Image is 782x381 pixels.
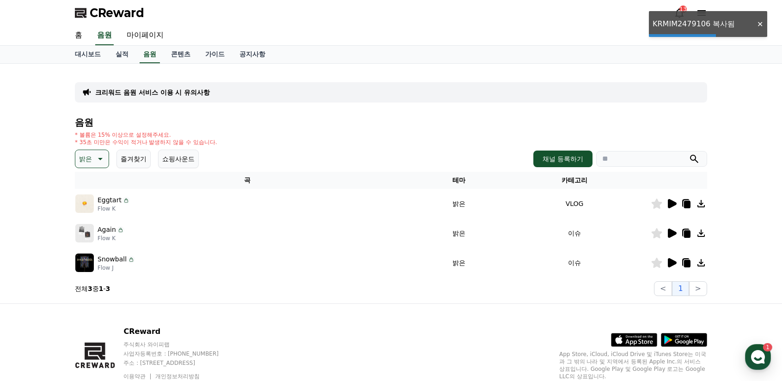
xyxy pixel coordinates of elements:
th: 카테고리 [498,172,651,189]
button: 즐겨찾기 [116,150,151,168]
button: 밝은 [75,150,109,168]
span: 설정 [143,307,154,314]
div: 13 [679,6,687,13]
a: 콘텐츠 [164,46,198,63]
p: Eggtart [98,195,122,205]
a: 이용약관 [123,373,153,380]
a: 음원 [95,26,114,45]
p: CReward [123,326,236,337]
a: 크리워드 음원 서비스 이용 시 유의사항 [95,88,210,97]
th: 곡 [75,172,419,189]
td: 밝은 [419,248,498,278]
strong: 3 [88,285,92,292]
td: 밝은 [419,218,498,248]
a: 설정 [119,293,177,316]
a: 13 [674,7,685,18]
p: * 35초 미만은 수익이 적거나 발생하지 않을 수 있습니다. [75,139,217,146]
span: 홈 [29,307,35,314]
button: 채널 등록하기 [533,151,593,167]
span: CReward [90,6,144,20]
a: 가이드 [198,46,232,63]
a: 실적 [108,46,136,63]
td: 이슈 [498,218,651,248]
th: 테마 [419,172,498,189]
img: music [75,194,94,213]
button: > [689,281,707,296]
img: music [75,224,94,242]
p: * 볼륨은 15% 이상으로 설정해주세요. [75,131,217,139]
strong: 3 [106,285,110,292]
p: Flow J [98,264,135,272]
a: 음원 [140,46,160,63]
a: 홈 [67,26,90,45]
span: 1 [94,292,97,300]
p: 사업자등록번호 : [PHONE_NUMBER] [123,350,236,357]
p: 밝은 [79,152,92,165]
a: CReward [75,6,144,20]
p: App Store, iCloud, iCloud Drive 및 iTunes Store는 미국과 그 밖의 나라 및 지역에서 등록된 Apple Inc.의 서비스 상표입니다. Goo... [559,351,707,380]
a: 1대화 [61,293,119,316]
img: music [75,254,94,272]
a: 마이페이지 [119,26,171,45]
span: 대화 [85,307,96,314]
p: 주소 : [STREET_ADDRESS] [123,359,236,367]
button: 1 [672,281,689,296]
button: < [654,281,672,296]
button: 쇼핑사운드 [158,150,199,168]
p: Again [98,225,116,235]
p: Flow K [98,235,124,242]
a: 개인정보처리방침 [155,373,200,380]
p: 주식회사 와이피랩 [123,341,236,348]
p: Snowball [98,254,127,264]
a: 공지사항 [232,46,273,63]
a: 대시보드 [67,46,108,63]
a: 홈 [3,293,61,316]
p: Flow K [98,205,130,212]
td: 밝은 [419,189,498,218]
h4: 음원 [75,117,707,127]
td: 이슈 [498,248,651,278]
p: 전체 중 - [75,284,110,293]
td: VLOG [498,189,651,218]
strong: 1 [99,285,104,292]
